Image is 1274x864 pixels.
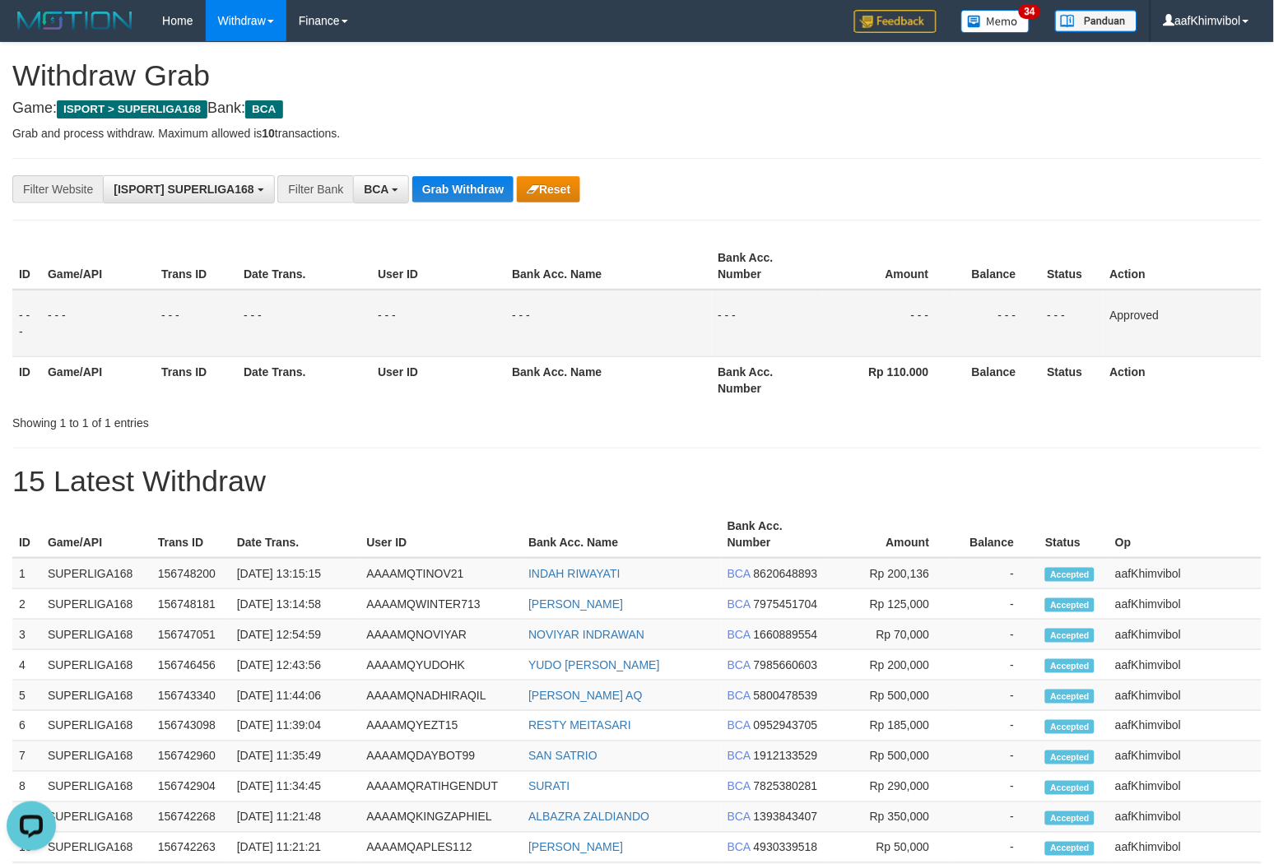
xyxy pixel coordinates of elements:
[151,772,230,802] td: 156742904
[1045,720,1095,734] span: Accepted
[12,8,137,33] img: MOTION_logo.png
[1109,802,1262,833] td: aafKhimvibol
[360,511,522,558] th: User ID
[151,833,230,863] td: 156742263
[12,125,1262,142] p: Grab and process withdraw. Maximum allowed is transactions.
[528,841,623,854] a: [PERSON_NAME]
[522,511,721,558] th: Bank Acc. Name
[1109,741,1262,772] td: aafKhimvibol
[822,243,954,290] th: Amount
[754,811,818,824] span: Copy 1393843407 to clipboard
[854,10,937,33] img: Feedback.jpg
[1045,659,1095,673] span: Accepted
[1109,711,1262,741] td: aafKhimvibol
[528,628,644,641] a: NOVIYAR INDRAWAN
[728,628,751,641] span: BCA
[528,811,649,824] a: ALBAZRA ZALDIANDO
[371,290,505,357] td: - - -
[954,650,1039,681] td: -
[1109,511,1262,558] th: Op
[754,719,818,732] span: Copy 0952943705 to clipboard
[828,833,955,863] td: Rp 50,000
[12,290,41,357] td: - - -
[828,711,955,741] td: Rp 185,000
[12,772,41,802] td: 8
[1045,750,1095,764] span: Accepted
[828,620,955,650] td: Rp 70,000
[1109,650,1262,681] td: aafKhimvibol
[12,465,1262,498] h1: 15 Latest Withdraw
[151,650,230,681] td: 156746456
[1055,10,1137,32] img: panduan.png
[728,750,751,763] span: BCA
[245,100,282,118] span: BCA
[728,811,751,824] span: BCA
[828,511,955,558] th: Amount
[954,511,1039,558] th: Balance
[1109,620,1262,650] td: aafKhimvibol
[528,597,623,611] a: [PERSON_NAME]
[41,772,151,802] td: SUPERLIGA168
[41,802,151,833] td: SUPERLIGA168
[41,833,151,863] td: SUPERLIGA168
[12,558,41,589] td: 1
[371,243,505,290] th: User ID
[754,597,818,611] span: Copy 7975451704 to clipboard
[728,658,751,671] span: BCA
[12,741,41,772] td: 7
[728,597,751,611] span: BCA
[12,243,41,290] th: ID
[151,802,230,833] td: 156742268
[41,290,155,357] td: - - -
[57,100,207,118] span: ISPORT > SUPERLIGA168
[12,650,41,681] td: 4
[12,681,41,711] td: 5
[1041,243,1104,290] th: Status
[360,650,522,681] td: AAAAMQYUDOHK
[151,711,230,741] td: 156743098
[505,290,711,357] td: - - -
[412,176,514,202] button: Grab Withdraw
[1045,629,1095,643] span: Accepted
[12,511,41,558] th: ID
[12,59,1262,92] h1: Withdraw Grab
[754,658,818,671] span: Copy 7985660603 to clipboard
[41,650,151,681] td: SUPERLIGA168
[1045,781,1095,795] span: Accepted
[155,290,237,357] td: - - -
[12,589,41,620] td: 2
[754,689,818,702] span: Copy 5800478539 to clipboard
[961,10,1030,33] img: Button%20Memo.svg
[712,243,822,290] th: Bank Acc. Number
[1104,243,1262,290] th: Action
[237,356,371,403] th: Date Trans.
[954,589,1039,620] td: -
[954,772,1039,802] td: -
[353,175,409,203] button: BCA
[954,243,1041,290] th: Balance
[12,356,41,403] th: ID
[1045,598,1095,612] span: Accepted
[954,741,1039,772] td: -
[41,741,151,772] td: SUPERLIGA168
[712,290,822,357] td: - - -
[41,511,151,558] th: Game/API
[1041,290,1104,357] td: - - -
[728,841,751,854] span: BCA
[230,650,360,681] td: [DATE] 12:43:56
[528,567,620,580] a: INDAH RIWAYATI
[360,741,522,772] td: AAAAMQDAYBOT99
[360,558,522,589] td: AAAAMQTINOV21
[822,356,954,403] th: Rp 110.000
[7,7,56,56] button: Open LiveChat chat widget
[528,750,597,763] a: SAN SATRIO
[230,741,360,772] td: [DATE] 11:35:49
[237,290,371,357] td: - - -
[114,183,253,196] span: [ISPORT] SUPERLIGA168
[151,681,230,711] td: 156743340
[954,558,1039,589] td: -
[1045,690,1095,704] span: Accepted
[754,750,818,763] span: Copy 1912133529 to clipboard
[371,356,505,403] th: User ID
[712,356,822,403] th: Bank Acc. Number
